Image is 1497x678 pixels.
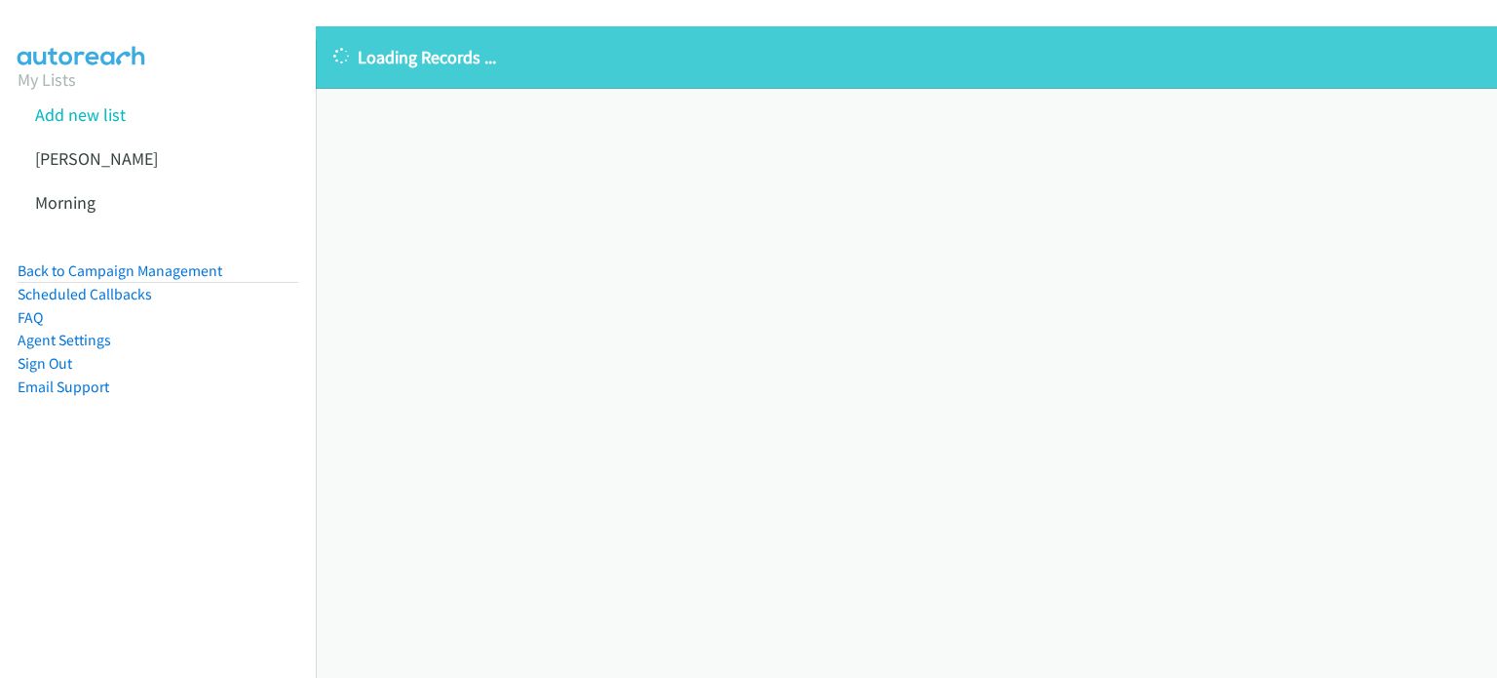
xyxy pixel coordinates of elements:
[18,285,152,303] a: Scheduled Callbacks
[35,147,158,170] a: [PERSON_NAME]
[18,331,111,349] a: Agent Settings
[18,378,109,396] a: Email Support
[18,68,76,91] a: My Lists
[35,103,126,126] a: Add new list
[18,308,43,327] a: FAQ
[18,354,72,373] a: Sign Out
[18,261,222,280] a: Back to Campaign Management
[333,44,1479,70] p: Loading Records ...
[35,191,96,214] a: Morning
